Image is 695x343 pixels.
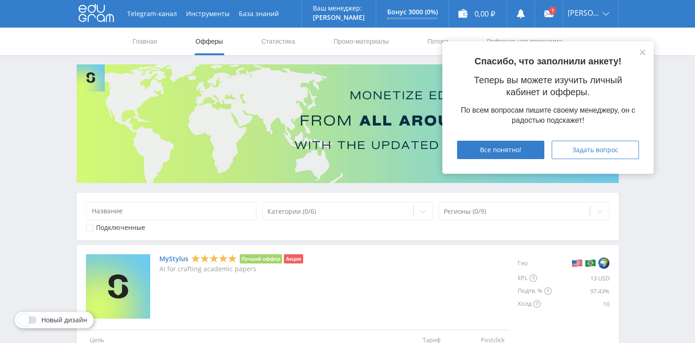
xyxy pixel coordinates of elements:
li: Акция [284,254,303,263]
div: 5 Stars [191,254,237,263]
div: 97.43% [552,285,610,297]
p: Ваш менеджер: [313,5,365,12]
div: Гео [518,254,552,272]
p: [PERSON_NAME] [313,14,365,21]
p: Спасибо, что заполнили анкету! [457,56,639,67]
span: Задать вопрос [572,146,618,154]
p: Бонус 3000 (0%) [387,8,438,16]
span: Новый дизайн [41,316,87,324]
a: Реферальная программа [486,28,564,55]
a: Статистика [260,28,296,55]
div: 10 [552,297,610,310]
li: Лучший оффер [240,254,283,263]
p: AI for crafting academic papers [159,265,303,273]
span: Все понятно! [480,146,521,154]
a: MyStylus [159,255,188,263]
div: 13 USD [552,272,610,285]
div: По всем вопросам пишите своему менеджеру, он с радостью подскажет! [457,105,639,126]
img: MyStylus [86,254,150,319]
div: Подключенные [96,224,145,231]
div: EPL [518,272,552,285]
a: Промо-материалы [333,28,390,55]
button: Задать вопрос [552,141,639,159]
button: Все понятно! [457,141,544,159]
div: Холд [518,297,552,310]
p: Теперь вы можете изучить личный кабинет и офферы. [457,74,639,98]
div: Подтв. % [518,285,552,297]
input: Название [86,202,257,220]
img: Banner [77,64,619,183]
a: Офферы [195,28,224,55]
a: Потоки [426,28,449,55]
a: Главная [132,28,158,55]
span: [PERSON_NAME] [568,9,600,17]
